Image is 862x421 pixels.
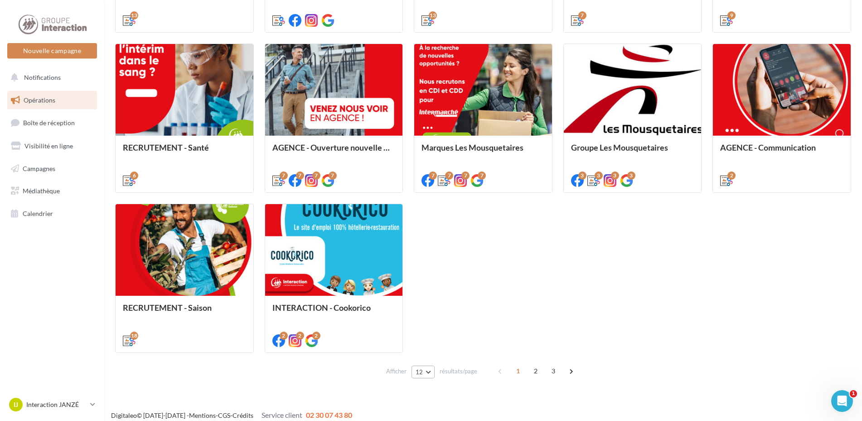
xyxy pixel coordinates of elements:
div: 13 [130,11,138,20]
iframe: Intercom live chat [831,390,853,412]
span: Médiathèque [23,187,60,195]
span: 1 [511,364,525,378]
a: Mentions [189,411,216,419]
div: 2 [312,332,320,340]
span: Boîte de réception [23,119,75,127]
span: Visibilité en ligne [24,142,73,150]
div: 7 [445,171,453,180]
div: 3 [578,171,586,180]
div: 7 [296,171,304,180]
button: Notifications [5,68,95,87]
div: Marques Les Mousquetaires [421,143,545,161]
a: Visibilité en ligne [5,137,99,156]
span: 2 [528,364,543,378]
div: 7 [578,11,586,20]
div: 2 [296,332,304,340]
span: Notifications [24,73,61,81]
div: 6 [130,171,138,180]
div: AGENCE - Ouverture nouvelle agence [272,143,396,161]
span: 3 [546,364,561,378]
div: 2 [280,332,288,340]
p: Interaction JANZÉ [26,400,87,409]
div: 3 [611,171,619,180]
div: 7 [429,171,437,180]
div: 9 [727,11,736,20]
div: 13 [429,11,437,20]
span: 12 [416,368,423,376]
a: IJ Interaction JANZÉ [7,396,97,413]
span: Calendrier [23,210,53,217]
div: 7 [312,171,320,180]
div: RECRUTEMENT - Santé [123,143,246,161]
a: Opérations [5,91,99,110]
div: 3 [595,171,603,180]
div: INTERACTION - Cookorico [272,303,396,321]
span: Afficher [386,367,407,376]
div: 7 [329,171,337,180]
span: 02 30 07 43 80 [306,411,352,419]
a: Médiathèque [5,181,99,201]
a: Boîte de réception [5,113,99,132]
span: Service client [262,411,302,419]
a: CGS [218,411,230,419]
div: 2 [727,171,736,180]
div: RECRUTEMENT - Saison [123,303,246,321]
div: 7 [478,171,486,180]
button: Nouvelle campagne [7,43,97,59]
a: Crédits [232,411,253,419]
div: 18 [130,332,138,340]
span: IJ [14,400,18,409]
div: Groupe Les Mousquetaires [571,143,694,161]
button: 12 [412,366,435,378]
div: 3 [627,171,635,180]
span: © [DATE]-[DATE] - - - [111,411,352,419]
span: Opérations [24,96,55,104]
span: Campagnes [23,164,55,172]
span: résultats/page [440,367,477,376]
span: 1 [850,390,857,397]
a: Calendrier [5,204,99,223]
a: Campagnes [5,159,99,178]
a: Digitaleo [111,411,137,419]
div: 7 [461,171,470,180]
div: AGENCE - Communication [720,143,843,161]
div: 7 [280,171,288,180]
